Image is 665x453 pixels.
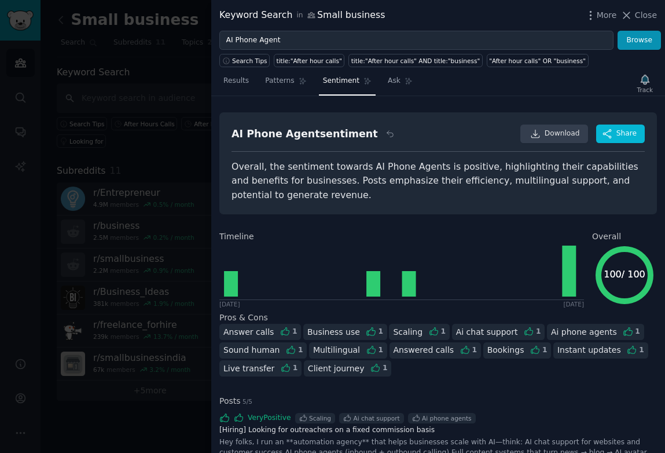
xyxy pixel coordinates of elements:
[354,414,400,422] div: Ai chat support
[441,327,446,337] div: 1
[277,57,342,65] div: title:"After hour calls"
[384,72,417,96] a: Ask
[274,54,344,67] a: title:"After hour calls"
[536,327,541,337] div: 1
[592,231,621,243] span: Overall
[232,57,267,65] span: Search Tips
[639,345,644,356] div: 1
[261,72,310,96] a: Patterns
[293,363,298,374] div: 1
[308,363,365,375] div: Client journey
[219,300,240,308] div: [DATE]
[394,344,454,356] div: Answered calls
[618,31,661,50] button: Browse
[489,57,586,65] div: "After hour calls" OR "business"
[597,9,617,21] span: More
[563,300,584,308] div: [DATE]
[219,54,270,67] button: Search Tips
[596,125,645,143] button: Share
[265,76,294,86] span: Patterns
[323,76,359,86] span: Sentiment
[219,8,385,23] div: Keyword Search Small business
[604,269,645,280] text: 100 / 100
[378,327,383,337] div: 1
[487,344,524,356] div: Bookings
[243,398,252,405] span: 5 / 5
[232,127,378,141] div: AI Phone Agent sentiment
[292,327,297,337] div: 1
[635,327,640,337] div: 1
[232,160,645,203] div: Overall, the sentiment towards AI Phone Agents is positive, highlighting their capabilities and b...
[298,345,303,356] div: 1
[219,231,254,243] span: Timeline
[422,414,471,422] div: Ai phone agents
[296,10,303,21] span: in
[545,129,580,139] span: Download
[309,414,331,422] div: Scaling
[542,345,548,356] div: 1
[219,31,613,50] input: Try a keyword related to your business
[585,9,617,21] button: More
[383,363,388,374] div: 1
[620,9,657,21] button: Close
[248,413,291,423] span: Very Positive
[351,57,480,65] div: title:"After hour calls" AND title:"business"
[456,326,518,338] div: Ai chat support
[219,72,253,96] a: Results
[219,313,268,322] span: Pros & Cons
[219,395,252,407] span: Posts
[379,345,384,356] div: 1
[388,76,401,86] span: Ask
[313,344,360,356] div: Multilingual
[616,129,637,139] span: Share
[551,326,617,338] div: Ai phone agents
[319,72,376,96] a: Sentiment
[223,363,274,375] div: Live transfer
[487,54,589,67] a: "After hour calls" OR "business"
[223,326,274,338] div: Answer calls
[307,326,360,338] div: Business use
[223,76,249,86] span: Results
[223,344,280,356] div: Sound human
[635,9,657,21] span: Close
[520,125,588,143] a: Download
[393,326,422,338] div: Scaling
[557,344,621,356] div: Instant updates
[219,425,657,436] a: [Hiring] Looking for outreachers on a fixed commission basis
[472,345,477,356] div: 1
[348,54,482,67] a: title:"After hour calls" AND title:"business"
